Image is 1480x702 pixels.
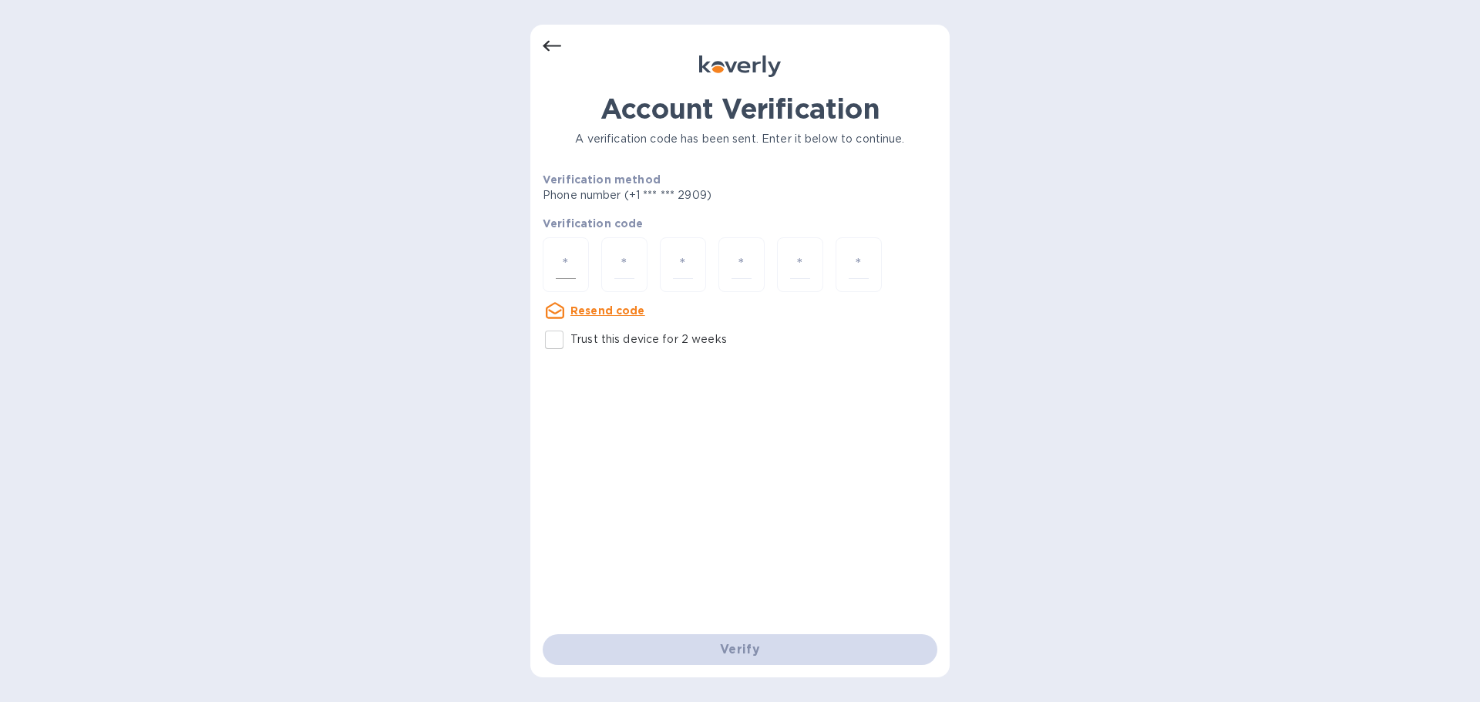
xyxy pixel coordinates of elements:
p: Phone number (+1 *** *** 2909) [543,187,829,203]
h1: Account Verification [543,92,937,125]
p: A verification code has been sent. Enter it below to continue. [543,131,937,147]
b: Verification method [543,173,661,186]
p: Trust this device for 2 weeks [570,331,727,348]
p: Verification code [543,216,937,231]
u: Resend code [570,304,645,317]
